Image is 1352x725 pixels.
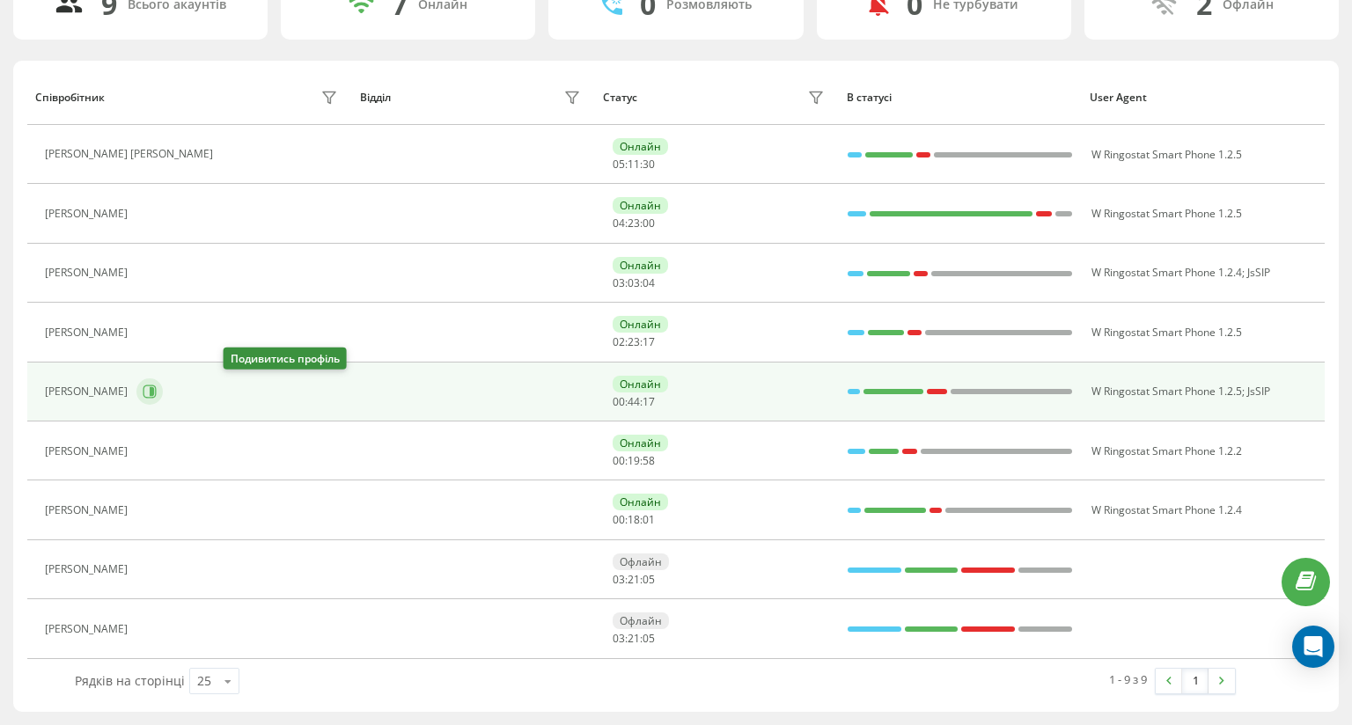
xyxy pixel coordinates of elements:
[643,394,655,409] span: 17
[1091,325,1242,340] span: W Ringostat Smart Phone 1.2.5
[1247,265,1270,280] span: JsSIP
[643,453,655,468] span: 58
[1292,626,1334,668] div: Open Intercom Messenger
[643,157,655,172] span: 30
[613,275,625,290] span: 03
[613,394,625,409] span: 00
[613,217,655,230] div: : :
[1091,443,1242,458] span: W Ringostat Smart Phone 1.2.2
[613,553,669,570] div: Офлайн
[613,435,668,451] div: Онлайн
[45,326,132,339] div: [PERSON_NAME]
[45,148,217,160] div: [PERSON_NAME] [PERSON_NAME]
[45,267,132,279] div: [PERSON_NAME]
[613,455,655,467] div: : :
[628,631,640,646] span: 21
[643,512,655,527] span: 01
[45,504,132,516] div: [PERSON_NAME]
[1091,265,1242,280] span: W Ringostat Smart Phone 1.2.4
[628,334,640,349] span: 23
[628,275,640,290] span: 03
[1090,92,1317,104] div: User Agent
[1109,670,1147,688] div: 1 - 9 з 9
[613,334,625,349] span: 02
[45,563,132,575] div: [PERSON_NAME]
[1091,147,1242,162] span: W Ringostat Smart Phone 1.2.5
[613,494,668,510] div: Онлайн
[613,396,655,408] div: : :
[613,197,668,214] div: Онлайн
[197,672,211,690] div: 25
[45,208,132,220] div: [PERSON_NAME]
[613,453,625,468] span: 00
[613,572,625,587] span: 03
[613,612,669,629] div: Офлайн
[628,572,640,587] span: 21
[847,92,1074,104] div: В статусі
[613,336,655,348] div: : :
[613,514,655,526] div: : :
[45,623,132,635] div: [PERSON_NAME]
[1091,502,1242,517] span: W Ringostat Smart Phone 1.2.4
[45,385,132,398] div: [PERSON_NAME]
[360,92,391,104] div: Відділ
[613,277,655,289] div: : :
[613,138,668,155] div: Онлайн
[628,394,640,409] span: 44
[1247,384,1270,399] span: JsSIP
[613,512,625,527] span: 00
[628,512,640,527] span: 18
[643,334,655,349] span: 17
[1182,669,1209,693] a: 1
[75,672,185,689] span: Рядків на сторінці
[628,216,640,231] span: 23
[1091,206,1242,221] span: W Ringostat Smart Phone 1.2.5
[628,453,640,468] span: 19
[613,631,625,646] span: 03
[1091,384,1242,399] span: W Ringostat Smart Phone 1.2.5
[613,633,655,645] div: : :
[613,574,655,586] div: : :
[613,316,668,333] div: Онлайн
[224,348,347,370] div: Подивитись профіль
[613,157,625,172] span: 05
[613,216,625,231] span: 04
[643,631,655,646] span: 05
[35,92,105,104] div: Співробітник
[628,157,640,172] span: 11
[643,275,655,290] span: 04
[643,572,655,587] span: 05
[643,216,655,231] span: 00
[603,92,637,104] div: Статус
[45,445,132,458] div: [PERSON_NAME]
[613,158,655,171] div: : :
[613,257,668,274] div: Онлайн
[613,376,668,392] div: Онлайн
